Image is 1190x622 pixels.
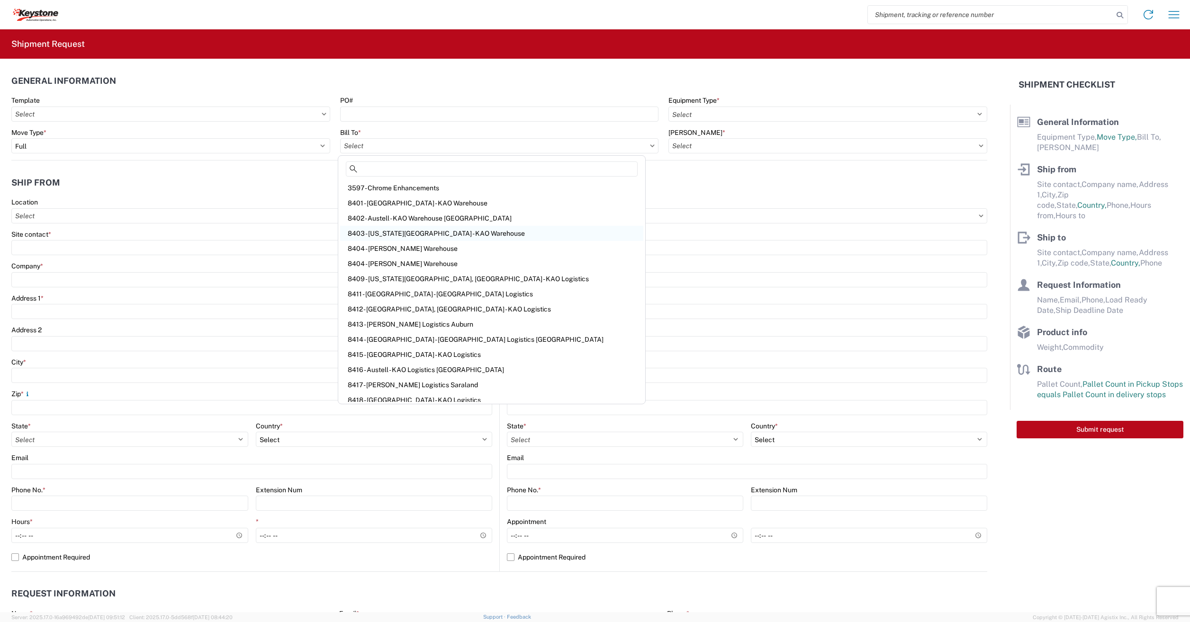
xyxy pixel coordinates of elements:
[340,226,643,241] div: 8403 - [US_STATE][GEOGRAPHIC_DATA] - KAO Warehouse
[11,453,28,462] label: Email
[340,332,643,347] div: 8414 - [GEOGRAPHIC_DATA] - [GEOGRAPHIC_DATA] Logistics [GEOGRAPHIC_DATA]
[507,517,546,526] label: Appointment
[11,96,40,105] label: Template
[483,614,507,620] a: Support
[11,230,51,239] label: Site contact
[340,241,643,256] div: 8404 - [PERSON_NAME] Warehouse
[1037,380,1183,399] span: Pallet Count in Pickup Stops equals Pallet Count in delivery stops
[11,326,42,334] label: Address 2
[340,211,643,226] div: 8402 - Austell - KAO Warehouse [GEOGRAPHIC_DATA]
[11,358,26,366] label: City
[11,422,31,430] label: State
[1063,343,1104,352] span: Commodity
[11,294,44,302] label: Address 1
[129,614,233,620] span: Client: 2025.17.0-5dd568f
[11,107,330,122] input: Select
[340,377,643,392] div: 8417 - [PERSON_NAME] Logistics Saraland
[340,138,659,153] input: Select
[1037,143,1099,152] span: [PERSON_NAME]
[1137,133,1161,142] span: Bill To,
[1082,248,1139,257] span: Company name,
[507,614,531,620] a: Feedback
[11,208,492,223] input: Select
[1042,190,1057,199] span: City,
[507,550,987,565] label: Appointment Required
[1097,133,1137,142] span: Move Type,
[340,286,643,302] div: 8411 - [GEOGRAPHIC_DATA] - [GEOGRAPHIC_DATA] Logistics
[1107,201,1130,210] span: Phone,
[11,517,33,526] label: Hours
[340,195,643,211] div: 8401 - [GEOGRAPHIC_DATA] - KAO Warehouse
[1057,258,1090,267] span: Zip code,
[1019,79,1115,90] h2: Shipment Checklist
[1037,180,1082,189] span: Site contact,
[1056,201,1077,210] span: State,
[340,392,643,408] div: 8418 - [GEOGRAPHIC_DATA] - KAO Logistics
[507,422,526,430] label: State
[1037,380,1082,389] span: Pallet Count,
[11,609,33,618] label: Name
[1042,258,1057,267] span: City,
[668,96,720,105] label: Equipment Type
[868,6,1113,24] input: Shipment, tracking or reference number
[1037,164,1076,174] span: Ship from
[339,609,359,618] label: Email
[11,390,31,398] label: Zip
[1037,295,1060,304] span: Name,
[507,453,524,462] label: Email
[11,262,43,270] label: Company
[668,128,725,137] label: [PERSON_NAME]
[340,347,643,362] div: 8415 - [GEOGRAPHIC_DATA] - KAO Logistics
[507,486,541,494] label: Phone No.
[11,76,116,86] h2: General Information
[193,614,233,620] span: [DATE] 08:44:20
[1037,232,1066,242] span: Ship to
[11,550,492,565] label: Appointment Required
[88,614,125,620] span: [DATE] 09:51:12
[751,486,797,494] label: Extension Num
[11,614,125,620] span: Server: 2025.17.0-16a969492de
[1037,133,1097,142] span: Equipment Type,
[256,486,302,494] label: Extension Num
[1037,327,1087,337] span: Product info
[1082,295,1105,304] span: Phone,
[667,609,689,618] label: Phone
[1090,258,1111,267] span: State,
[1055,211,1085,220] span: Hours to
[340,128,361,137] label: Bill To
[340,271,643,286] div: 8409 - [US_STATE][GEOGRAPHIC_DATA], [GEOGRAPHIC_DATA] - KAO Logistics
[1077,201,1107,210] span: Country,
[11,198,38,206] label: Location
[256,422,283,430] label: Country
[1055,306,1123,315] span: Ship Deadline Date
[1111,258,1140,267] span: Country,
[340,256,643,271] div: 8404 - [PERSON_NAME] Warehouse
[1017,421,1183,438] button: Submit request
[507,208,987,223] input: Select
[668,138,987,153] input: Select
[1082,180,1139,189] span: Company name,
[340,302,643,317] div: 8412 - [GEOGRAPHIC_DATA], [GEOGRAPHIC_DATA] - KAO Logistics
[340,362,643,377] div: 8416 - Austell - KAO Logistics [GEOGRAPHIC_DATA]
[1037,248,1082,257] span: Site contact,
[11,178,60,187] h2: Ship from
[340,317,643,332] div: 8413 - [PERSON_NAME] Logistics Auburn
[11,128,46,137] label: Move Type
[1037,280,1121,290] span: Request Information
[11,589,116,598] h2: Request Information
[751,422,778,430] label: Country
[1037,343,1063,352] span: Weight,
[1033,613,1179,622] span: Copyright © [DATE]-[DATE] Agistix Inc., All Rights Reserved
[340,96,353,105] label: PO#
[1037,117,1119,127] span: General Information
[1037,364,1062,374] span: Route
[340,180,643,195] div: 3597 - Chrome Enhancements
[1140,258,1162,267] span: Phone
[11,486,45,494] label: Phone No.
[11,38,85,50] h2: Shipment Request
[1060,295,1082,304] span: Email,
